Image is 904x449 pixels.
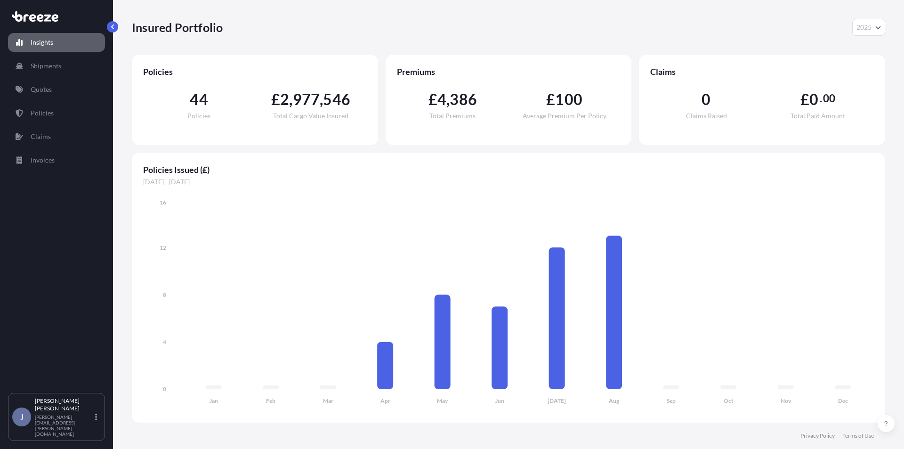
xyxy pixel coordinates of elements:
[31,85,52,94] p: Quotes
[380,397,390,404] tspan: Apr
[8,57,105,75] a: Shipments
[791,113,845,119] span: Total Paid Amount
[163,338,166,345] tspan: 4
[800,92,809,107] span: £
[8,104,105,122] a: Policies
[160,244,166,251] tspan: 12
[323,92,350,107] span: 546
[856,23,872,32] span: 2025
[429,113,476,119] span: Total Premiums
[397,66,621,77] span: Premiums
[280,92,289,107] span: 2
[323,397,333,404] tspan: Mar
[20,412,24,422] span: J
[163,291,166,298] tspan: 8
[31,132,51,141] p: Claims
[293,92,320,107] span: 977
[523,113,606,119] span: Average Premium Per Policy
[143,164,874,175] span: Policies Issued (£)
[428,92,437,107] span: £
[781,397,791,404] tspan: Nov
[809,92,818,107] span: 0
[8,80,105,99] a: Quotes
[31,108,54,118] p: Policies
[163,385,166,392] tspan: 0
[8,151,105,170] a: Invoices
[495,397,504,404] tspan: Jun
[800,432,835,440] a: Privacy Policy
[437,92,446,107] span: 4
[35,397,93,412] p: [PERSON_NAME] [PERSON_NAME]
[35,414,93,437] p: [PERSON_NAME][EMAIL_ADDRESS][PERSON_NAME][DOMAIN_NAME]
[437,397,448,404] tspan: May
[320,92,323,107] span: ,
[609,397,620,404] tspan: Aug
[852,19,885,36] button: Year Selector
[446,92,450,107] span: ,
[210,397,218,404] tspan: Jan
[289,92,292,107] span: ,
[820,95,822,102] span: .
[724,397,734,404] tspan: Oct
[8,33,105,52] a: Insights
[555,92,582,107] span: 100
[266,397,275,404] tspan: Feb
[8,127,105,146] a: Claims
[190,92,208,107] span: 44
[702,92,710,107] span: 0
[546,92,555,107] span: £
[31,61,61,71] p: Shipments
[823,95,835,102] span: 00
[143,177,874,187] span: [DATE] - [DATE]
[842,432,874,440] a: Terms of Use
[686,113,727,119] span: Claims Raised
[160,199,166,206] tspan: 16
[31,38,53,47] p: Insights
[143,66,367,77] span: Policies
[548,397,566,404] tspan: [DATE]
[187,113,210,119] span: Policies
[273,113,348,119] span: Total Cargo Value Insured
[838,397,848,404] tspan: Dec
[31,155,55,165] p: Invoices
[650,66,874,77] span: Claims
[450,92,477,107] span: 386
[667,397,676,404] tspan: Sep
[132,20,223,35] p: Insured Portfolio
[271,92,280,107] span: £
